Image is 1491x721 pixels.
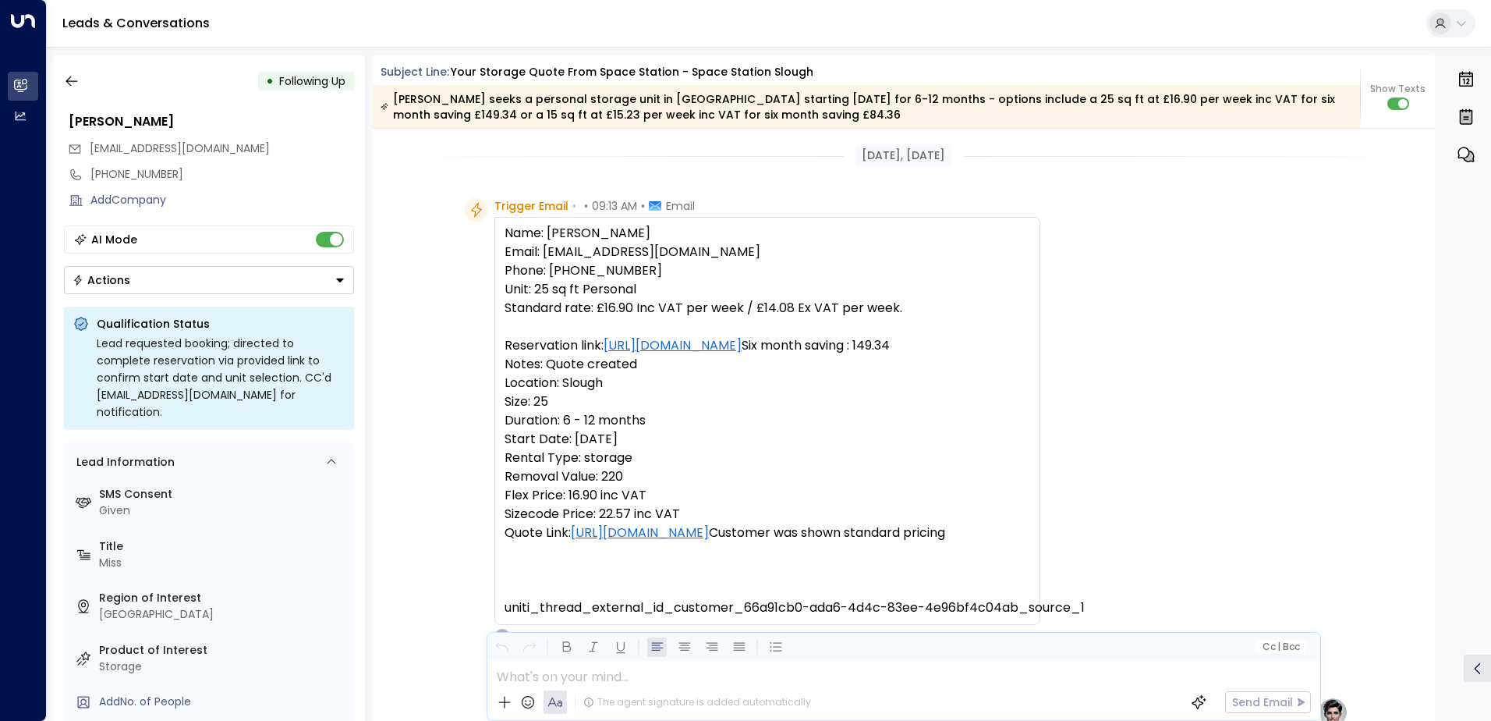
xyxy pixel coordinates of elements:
[99,486,348,503] label: SMS Consent
[572,198,576,214] span: •
[451,64,813,80] div: Your storage quote from Space Station - Space Station Slough
[494,628,510,644] div: O
[90,140,270,156] span: [EMAIL_ADDRESS][DOMAIN_NAME]
[855,144,951,167] div: [DATE], [DATE]
[99,590,348,606] label: Region of Interest
[583,695,811,709] div: The agent signature is added automatically
[99,659,348,675] div: Storage
[1370,82,1425,96] span: Show Texts
[1255,640,1305,655] button: Cc|Bcc
[99,606,348,623] div: [GEOGRAPHIC_DATA]
[69,112,354,131] div: [PERSON_NAME]
[97,316,345,332] p: Qualification Status
[99,538,348,555] label: Title
[99,642,348,659] label: Product of Interest
[90,192,354,208] div: AddCompany
[90,140,270,157] span: vanessamb9@hotmail.com
[381,91,1351,123] div: [PERSON_NAME] seeks a personal storage unit in [GEOGRAPHIC_DATA] starting [DATE] for 6-12 months ...
[71,454,175,471] div: Lead Information
[641,198,645,214] span: •
[604,336,742,355] a: [URL][DOMAIN_NAME]
[99,503,348,519] div: Given
[505,224,1030,617] pre: Name: [PERSON_NAME] Email: [EMAIL_ADDRESS][DOMAIN_NAME] Phone: [PHONE_NUMBER] Unit: 25 sq ft Pers...
[99,694,348,710] div: AddNo. of People
[1262,641,1299,652] span: Cc Bcc
[571,524,709,542] a: [URL][DOMAIN_NAME]
[1277,641,1280,652] span: |
[90,166,354,183] div: [PHONE_NUMBER]
[73,273,130,287] div: Actions
[99,555,348,571] div: Miss
[266,67,274,95] div: •
[592,198,637,214] span: 09:13 AM
[381,64,449,80] span: Subject Line:
[62,14,210,32] a: Leads & Conversations
[91,232,137,247] div: AI Mode
[519,638,539,657] button: Redo
[64,266,354,294] button: Actions
[64,266,354,294] div: Button group with a nested menu
[97,335,345,421] div: Lead requested booking; directed to complete reservation via provided link to confirm start date ...
[584,198,588,214] span: •
[494,198,568,214] span: Trigger Email
[279,73,345,89] span: Following Up
[666,198,695,214] span: Email
[492,638,512,657] button: Undo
